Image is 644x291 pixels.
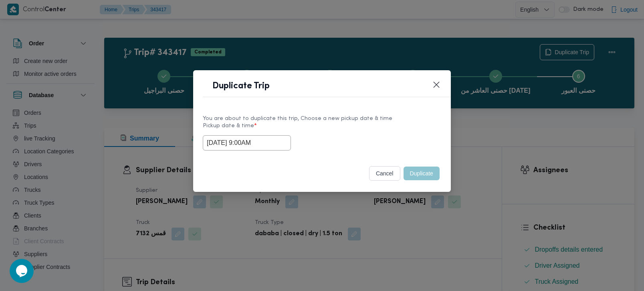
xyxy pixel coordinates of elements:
[203,135,291,151] input: Choose date & time
[8,259,34,283] iframe: chat widget
[404,167,440,180] button: Duplicate
[369,166,400,181] button: cancel
[203,114,441,123] div: You are about to duplicate this trip, Choose a new pickup date & time
[212,80,270,93] h1: Duplicate Trip
[203,123,441,135] label: Pickup date & time
[432,80,441,90] button: Closes this modal window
